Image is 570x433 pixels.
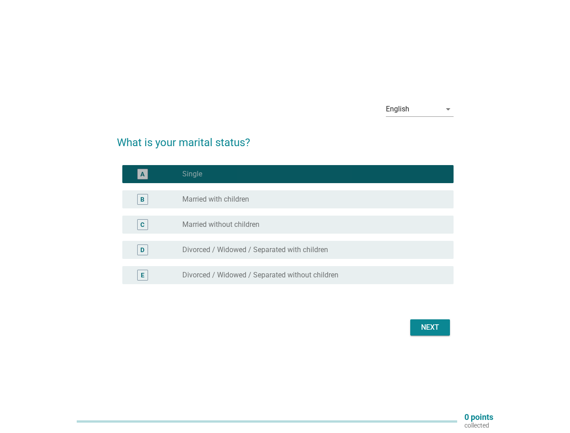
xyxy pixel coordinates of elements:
label: Married without children [182,220,260,229]
h2: What is your marital status? [117,125,454,151]
label: Divorced / Widowed / Separated with children [182,245,328,254]
p: collected [464,421,493,429]
button: Next [410,319,450,336]
label: Married with children [182,195,249,204]
div: B [140,195,144,204]
div: D [140,245,144,255]
label: Divorced / Widowed / Separated without children [182,271,338,280]
div: A [140,170,144,179]
div: English [386,105,409,113]
p: 0 points [464,413,493,421]
label: Single [182,170,202,179]
i: arrow_drop_down [443,104,454,115]
div: C [140,220,144,230]
div: Next [417,322,443,333]
div: E [141,271,144,280]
